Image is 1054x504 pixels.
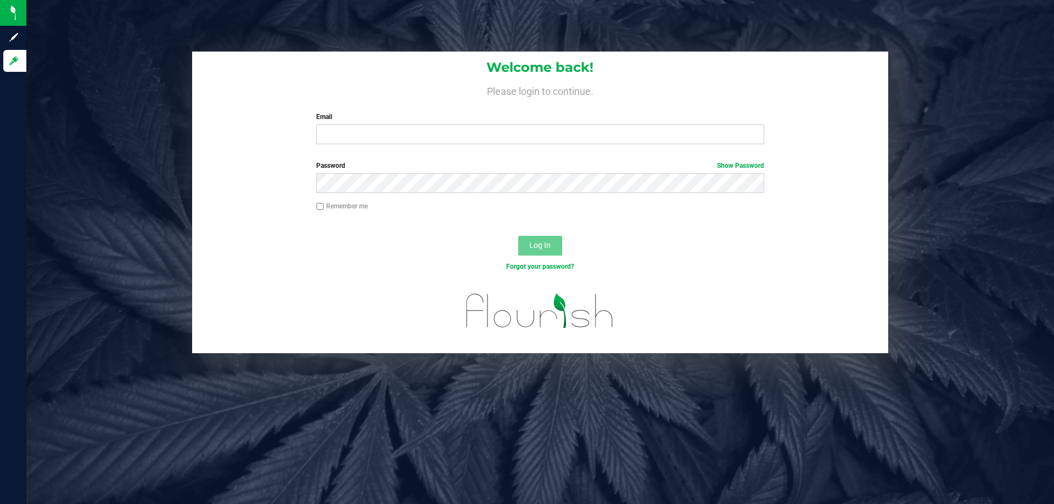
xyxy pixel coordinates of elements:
[453,283,627,339] img: flourish_logo.svg
[192,83,888,97] h4: Please login to continue.
[316,203,324,211] input: Remember me
[506,263,574,270] a: Forgot your password?
[717,162,764,169] a: Show Password
[8,55,19,66] inline-svg: Log in
[316,201,368,211] label: Remember me
[8,32,19,43] inline-svg: Sign up
[192,60,888,75] h1: Welcome back!
[316,112,764,122] label: Email
[529,241,551,250] span: Log In
[316,162,345,169] span: Password
[518,236,562,256] button: Log In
